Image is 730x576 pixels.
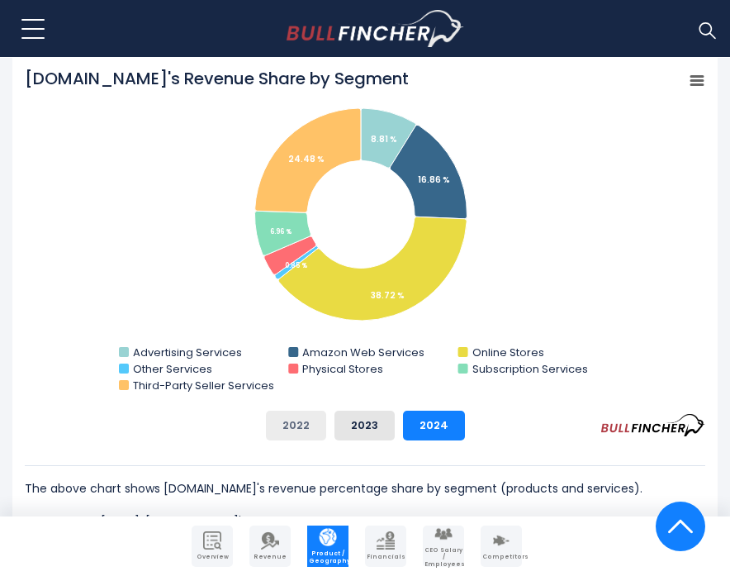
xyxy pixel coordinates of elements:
button: 2022 [266,411,326,440]
text: Subscription Services [472,361,588,377]
p: In fiscal year [DATE], [DOMAIN_NAME]'s revenue by segment is as follows: [25,512,705,531]
a: Company Overview [192,526,233,567]
tspan: 0.85 % [285,261,307,270]
tspan: 8.81 % [371,133,397,145]
button: 2023 [334,411,395,440]
span: Revenue [251,554,289,560]
text: Advertising Services [133,345,242,360]
a: Company Product/Geography [307,526,348,567]
a: Go to homepage [287,10,464,48]
span: Competitors [482,554,520,560]
a: Company Financials [365,526,406,567]
a: Company Competitors [481,526,522,567]
button: 2024 [403,411,465,440]
img: bullfincher logo [287,10,464,48]
p: The above chart shows [DOMAIN_NAME]'s revenue percentage share by segment (products and services). [25,478,705,498]
tspan: 38.72 % [371,289,405,302]
text: Amazon Web Services [302,345,424,360]
text: Physical Stores [302,361,383,377]
span: Product / Geography [309,550,347,564]
span: Overview [193,554,231,560]
svg: Amazon.com's Revenue Share by Segment [25,67,705,397]
a: Company Employees [423,526,464,567]
a: Company Revenue [249,526,291,567]
tspan: 6.96 % [270,227,292,236]
span: Financials [367,554,405,560]
text: Third-Party Seller Services [133,378,274,393]
text: Online Stores [472,345,544,360]
tspan: 24.48 % [288,153,325,165]
tspan: 16.86 % [418,174,450,186]
text: Other Services [133,361,212,377]
tspan: [DOMAIN_NAME]'s Revenue Share by Segment [25,67,409,90]
span: CEO Salary / Employees [424,547,462,568]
